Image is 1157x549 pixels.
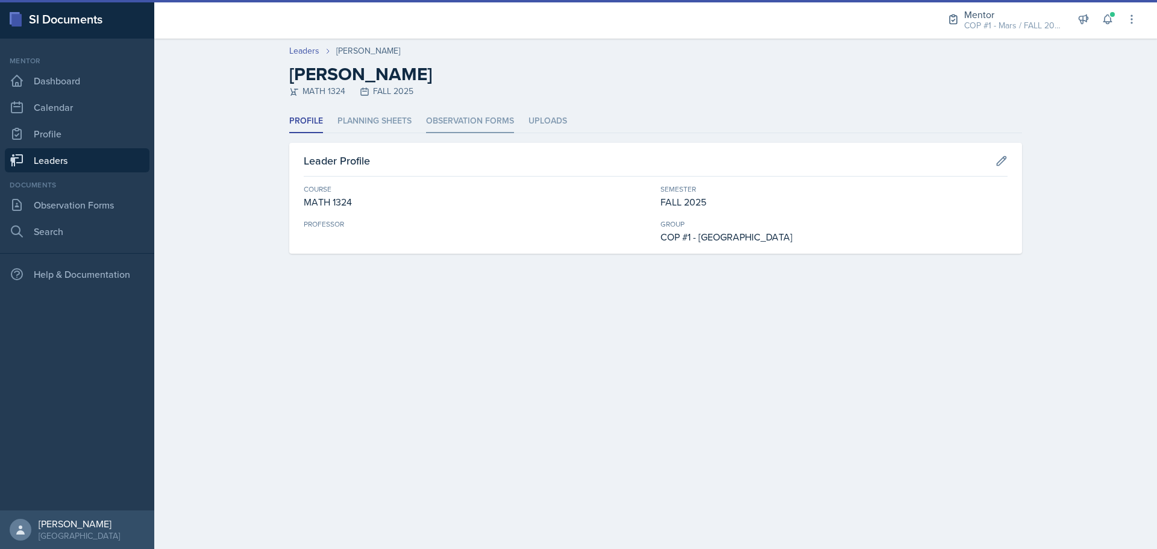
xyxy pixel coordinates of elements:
[660,219,1008,230] div: Group
[426,110,514,133] li: Observation Forms
[5,219,149,243] a: Search
[39,530,120,542] div: [GEOGRAPHIC_DATA]
[304,219,651,230] div: Professor
[39,518,120,530] div: [PERSON_NAME]
[304,152,370,169] h3: Leader Profile
[289,110,323,133] li: Profile
[5,148,149,172] a: Leaders
[660,230,1008,244] div: COP #1 - [GEOGRAPHIC_DATA]
[964,19,1061,32] div: COP #1 - Mars / FALL 2025
[5,122,149,146] a: Profile
[528,110,567,133] li: Uploads
[289,63,1022,85] h2: [PERSON_NAME]
[964,7,1061,22] div: Mentor
[5,262,149,286] div: Help & Documentation
[660,195,1008,209] div: FALL 2025
[289,45,319,57] a: Leaders
[337,110,412,133] li: Planning Sheets
[5,69,149,93] a: Dashboard
[5,95,149,119] a: Calendar
[660,184,1008,195] div: Semester
[336,45,400,57] div: [PERSON_NAME]
[5,180,149,190] div: Documents
[5,55,149,66] div: Mentor
[5,193,149,217] a: Observation Forms
[304,184,651,195] div: Course
[289,85,1022,98] div: MATH 1324 FALL 2025
[304,195,651,209] div: MATH 1324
